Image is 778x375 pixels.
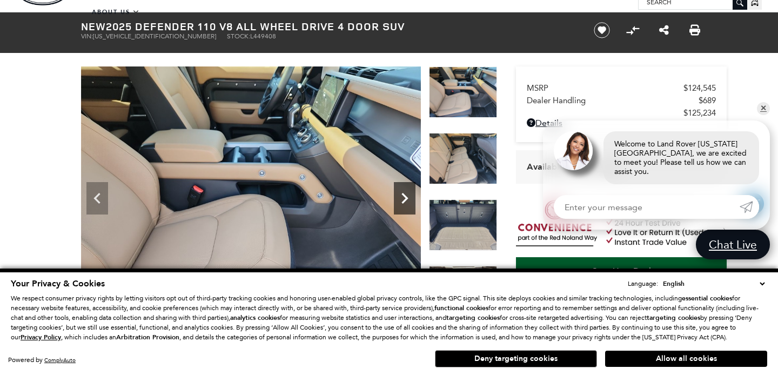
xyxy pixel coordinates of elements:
span: [US_VEHICLE_IDENTIFICATION_NUMBER] [93,32,216,40]
img: Agent profile photo [554,131,593,170]
span: VIN: [81,32,93,40]
img: New 2025 Carpathian Grey LAND ROVER V8 image 28 [429,66,497,118]
div: Welcome to Land Rover [US_STATE][GEOGRAPHIC_DATA], we are excited to meet you! Please tell us how... [603,131,759,184]
span: Start Your Deal [592,266,651,276]
img: New 2025 Carpathian Grey LAND ROVER V8 image 28 [81,66,421,322]
strong: analytics cookies [230,313,280,322]
span: Your Privacy & Cookies [11,278,105,290]
h1: 2025 Defender 110 V8 All Wheel Drive 4 Door SUV [81,21,575,32]
a: Print this New 2025 Defender 110 V8 All Wheel Drive 4 Door SUV [689,24,700,37]
a: Submit [740,195,759,219]
a: ComplyAuto [44,357,76,364]
a: Share this New 2025 Defender 110 V8 All Wheel Drive 4 Door SUV [659,24,669,37]
input: Enter your message [554,195,740,219]
a: MSRP $124,545 [527,83,716,93]
strong: targeting cookies [446,313,500,322]
img: New 2025 Carpathian Grey LAND ROVER V8 image 29 [429,133,497,184]
span: Available at Retailer [527,161,608,173]
div: Next [394,182,415,215]
strong: functional cookies [434,304,488,312]
span: $124,545 [683,83,716,93]
span: $689 [699,96,716,105]
div: Powered by [8,357,76,364]
p: We respect consumer privacy rights by letting visitors opt out of third-party tracking cookies an... [11,293,767,342]
button: Save vehicle [590,22,614,39]
a: About Us [85,3,146,22]
a: $125,234 [527,108,716,118]
img: New 2025 Carpathian Grey LAND ROVER V8 image 31 [429,266,497,317]
span: Chat Live [703,237,762,252]
strong: essential cookies [682,294,732,303]
strong: targeting cookies [647,313,700,322]
select: Language Select [660,278,767,289]
span: L449408 [250,32,276,40]
a: Details [527,118,716,128]
div: Language: [628,280,658,287]
img: New 2025 Carpathian Grey LAND ROVER V8 image 30 [429,199,497,251]
a: Chat Live [696,230,770,259]
strong: New [81,19,106,34]
button: Deny targeting cookies [435,350,597,367]
u: Privacy Policy [21,333,61,341]
span: Dealer Handling [527,96,699,105]
span: Stock: [227,32,250,40]
span: MSRP [527,83,683,93]
span: $125,234 [683,108,716,118]
button: Compare Vehicle [625,22,641,38]
button: Allow all cookies [605,351,767,367]
div: Previous [86,182,108,215]
strong: Arbitration Provision [116,333,179,341]
a: Start Your Deal [516,257,727,285]
a: Dealer Handling $689 [527,96,716,105]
